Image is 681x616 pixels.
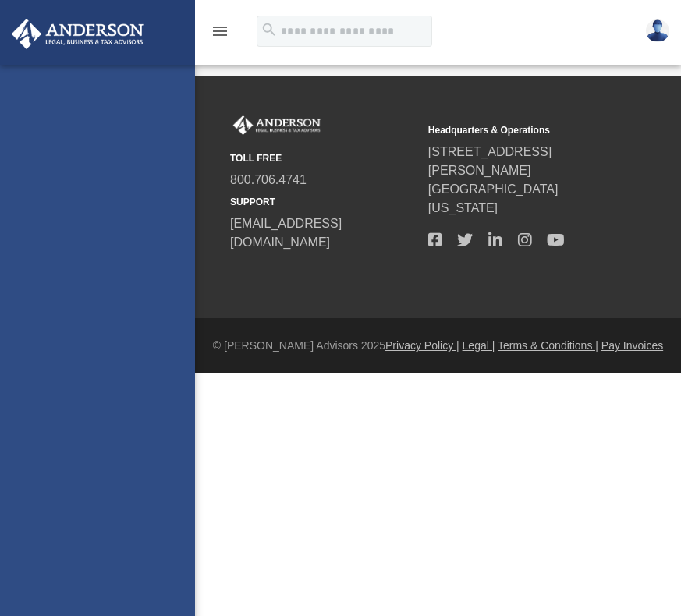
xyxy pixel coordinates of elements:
[428,123,615,137] small: Headquarters & Operations
[230,151,417,165] small: TOLL FREE
[230,217,342,249] a: [EMAIL_ADDRESS][DOMAIN_NAME]
[230,173,307,186] a: 800.706.4741
[7,19,148,49] img: Anderson Advisors Platinum Portal
[230,115,324,136] img: Anderson Advisors Platinum Portal
[428,145,552,177] a: [STREET_ADDRESS][PERSON_NAME]
[385,339,459,352] a: Privacy Policy |
[211,30,229,41] a: menu
[230,195,417,209] small: SUPPORT
[498,339,598,352] a: Terms & Conditions |
[428,182,559,214] a: [GEOGRAPHIC_DATA][US_STATE]
[211,22,229,41] i: menu
[463,339,495,352] a: Legal |
[601,339,663,352] a: Pay Invoices
[646,19,669,42] img: User Pic
[195,338,681,354] div: © [PERSON_NAME] Advisors 2025
[261,21,278,38] i: search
